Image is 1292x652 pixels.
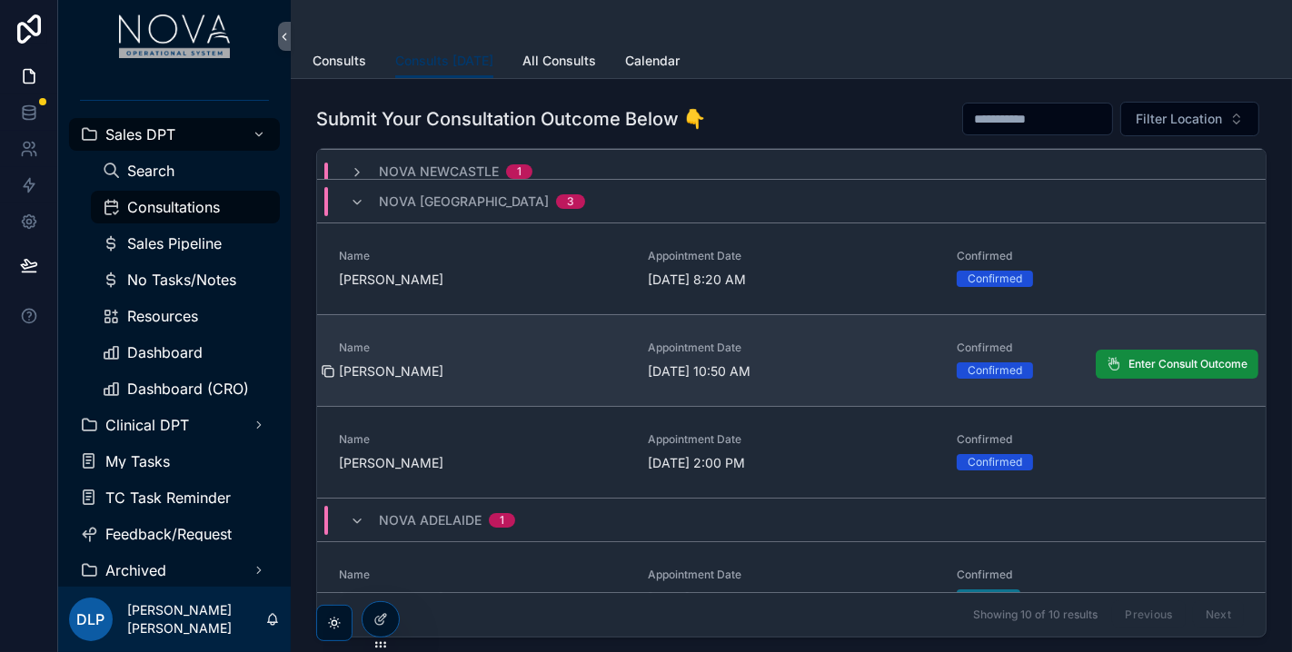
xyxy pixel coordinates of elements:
[58,73,291,587] div: scrollable content
[1128,357,1247,371] span: Enter Consult Outcome
[69,445,280,478] a: My Tasks
[91,263,280,296] a: No Tasks/Notes
[1136,110,1222,128] span: Filter Location
[69,554,280,587] a: Archived
[339,432,626,447] span: Name
[648,271,935,289] span: [DATE] 8:20 AM
[91,227,280,260] a: Sales Pipeline
[968,362,1022,379] div: Confirmed
[91,336,280,369] a: Dashboard
[313,52,366,70] span: Consults
[105,454,170,469] span: My Tasks
[648,341,935,355] span: Appointment Date
[127,381,249,396] span: Dashboard (CRO)
[625,52,680,70] span: Calendar
[339,341,626,355] span: Name
[105,527,232,541] span: Feedback/Request
[91,300,280,332] a: Resources
[317,222,1266,314] a: Name[PERSON_NAME]Appointment Date[DATE] 8:20 AMConfirmedConfirmed
[968,271,1022,287] div: Confirmed
[105,490,231,505] span: TC Task Reminder
[973,608,1098,622] span: Showing 10 of 10 results
[957,568,1244,582] span: Confirmed
[339,362,626,380] span: [PERSON_NAME]
[648,432,935,447] span: Appointment Date
[968,589,1009,606] div: Pending
[957,432,1244,447] span: Confirmed
[379,193,549,211] span: Nova [GEOGRAPHIC_DATA]
[648,362,935,380] span: [DATE] 10:50 AM
[105,127,175,142] span: Sales DPT
[1120,102,1259,136] button: Select Button
[339,271,626,289] span: [PERSON_NAME]
[522,44,596,81] a: All Consults
[648,249,935,263] span: Appointment Date
[957,341,1244,355] span: Confirmed
[567,194,574,209] div: 3
[91,191,280,223] a: Consultations
[339,589,626,608] span: [PERSON_NAME]
[625,44,680,81] a: Calendar
[127,601,265,637] p: [PERSON_NAME] [PERSON_NAME]
[91,372,280,405] a: Dashboard (CRO)
[105,563,166,578] span: Archived
[339,568,626,582] span: Name
[957,249,1244,263] span: Confirmed
[968,454,1022,470] div: Confirmed
[77,608,105,630] span: DLP
[69,481,280,514] a: TC Task Reminder
[105,418,189,432] span: Clinical DPT
[500,513,504,528] div: 1
[339,249,626,263] span: Name
[69,518,280,550] a: Feedback/Request
[69,409,280,441] a: Clinical DPT
[317,406,1266,498] a: Name[PERSON_NAME]Appointment Date[DATE] 2:00 PMConfirmedConfirmed
[91,154,280,187] a: Search
[317,541,1266,633] a: Name[PERSON_NAME]Appointment Date[DATE] 2:30 PMConfirmedPending
[395,44,493,79] a: Consults [DATE]
[379,511,482,529] span: Nova Adelaide
[127,200,220,214] span: Consultations
[395,52,493,70] span: Consults [DATE]
[69,118,280,151] a: Sales DPT
[522,52,596,70] span: All Consults
[127,309,198,323] span: Resources
[1096,350,1258,379] button: Enter Consult Outcome
[127,272,236,287] span: No Tasks/Notes
[648,454,935,472] span: [DATE] 2:00 PM
[339,454,626,472] span: [PERSON_NAME]
[127,163,174,178] span: Search
[316,106,706,132] h1: Submit Your Consultation Outcome Below 👇
[379,163,499,181] span: Nova Newcastle
[127,345,203,360] span: Dashboard
[127,236,222,251] span: Sales Pipeline
[648,589,935,608] span: [DATE] 2:30 PM
[317,314,1266,406] a: Name[PERSON_NAME]Appointment Date[DATE] 10:50 AMConfirmedConfirmedEnter Consult Outcome
[517,164,522,179] div: 1
[648,568,935,582] span: Appointment Date
[119,15,231,58] img: App logo
[313,44,366,81] a: Consults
